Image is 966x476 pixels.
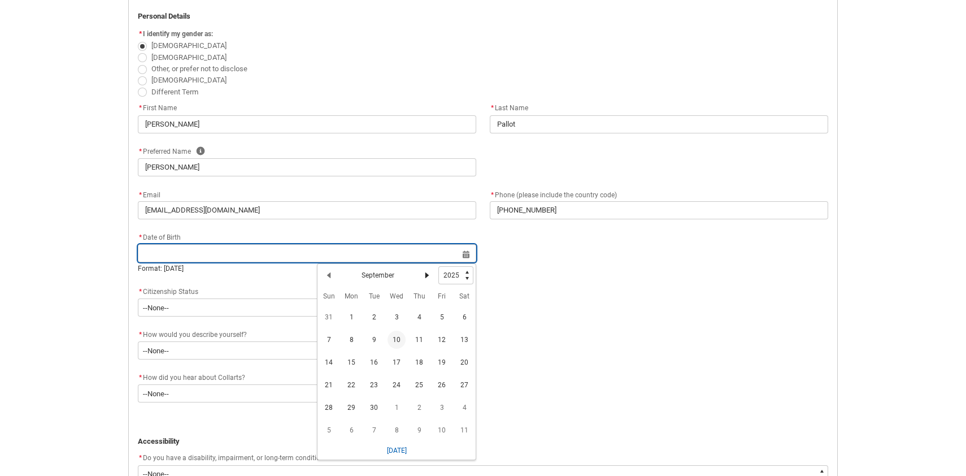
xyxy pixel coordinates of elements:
[459,292,469,300] abbr: Saturday
[455,421,473,439] span: 11
[342,331,360,349] span: 8
[139,288,142,296] abbr: required
[139,233,142,241] abbr: required
[138,233,181,241] span: Date of Birth
[143,288,198,296] span: Citizenship Status
[363,328,385,351] td: 2025-09-09
[388,421,406,439] span: 8
[433,308,451,326] span: 5
[340,419,363,442] td: 2025-10-06
[438,292,446,300] abbr: Friday
[388,331,406,349] span: 10
[362,270,394,280] h2: September
[490,188,621,200] label: Phone (please include the country code)
[433,331,451,349] span: 12
[151,53,227,62] span: [DEMOGRAPHIC_DATA]
[139,30,142,38] abbr: required
[340,396,363,419] td: 2025-09-29
[340,351,363,374] td: 2025-09-15
[453,306,476,328] td: 2025-09-06
[385,374,408,396] td: 2025-09-24
[342,399,360,417] span: 29
[317,396,340,419] td: 2025-09-28
[138,437,180,445] strong: Accessibility
[453,351,476,374] td: 2025-09-20
[414,292,425,300] abbr: Thursday
[385,396,408,419] td: 2025-10-01
[342,308,360,326] span: 1
[365,376,383,394] span: 23
[363,396,385,419] td: 2025-09-30
[138,148,191,155] span: Preferred Name
[408,374,430,396] td: 2025-09-25
[363,419,385,442] td: 2025-10-07
[410,331,428,349] span: 11
[433,399,451,417] span: 3
[323,292,335,300] abbr: Sunday
[491,104,494,112] abbr: required
[138,188,165,200] label: Email
[453,396,476,419] td: 2025-10-04
[151,41,227,50] span: [DEMOGRAPHIC_DATA]
[320,308,338,326] span: 31
[455,399,473,417] span: 4
[410,308,428,326] span: 4
[388,376,406,394] span: 24
[433,353,451,371] span: 19
[385,306,408,328] td: 2025-09-03
[410,399,428,417] span: 2
[139,454,142,462] abbr: required
[317,328,340,351] td: 2025-09-07
[369,292,380,300] abbr: Tuesday
[453,419,476,442] td: 2025-10-11
[363,351,385,374] td: 2025-09-16
[340,374,363,396] td: 2025-09-22
[138,104,177,112] span: First Name
[342,353,360,371] span: 15
[455,308,473,326] span: 6
[320,399,338,417] span: 28
[138,201,476,219] input: you@example.com
[385,351,408,374] td: 2025-09-17
[410,421,428,439] span: 9
[345,292,358,300] abbr: Monday
[317,263,476,460] div: Date picker: September
[388,399,406,417] span: 1
[386,442,407,460] button: [DATE]
[139,191,142,199] abbr: required
[320,353,338,371] span: 14
[139,331,142,339] abbr: required
[430,419,453,442] td: 2025-10-10
[430,351,453,374] td: 2025-09-19
[139,104,142,112] abbr: required
[365,331,383,349] span: 9
[317,351,340,374] td: 2025-09-14
[408,419,430,442] td: 2025-10-09
[410,353,428,371] span: 18
[385,419,408,442] td: 2025-10-08
[342,376,360,394] span: 22
[365,421,383,439] span: 7
[430,396,453,419] td: 2025-10-03
[363,374,385,396] td: 2025-09-23
[317,306,340,328] td: 2025-08-31
[433,421,451,439] span: 10
[365,353,383,371] span: 16
[138,12,190,20] strong: Personal Details
[320,376,338,394] span: 21
[455,376,473,394] span: 27
[143,454,328,462] span: Do you have a disability, impairment, or long-term condition?
[340,328,363,351] td: 2025-09-08
[491,191,494,199] abbr: required
[320,331,338,349] span: 7
[143,30,213,38] span: I identify my gender as:
[453,374,476,396] td: 2025-09-27
[490,201,828,219] input: +61 400 000 000
[408,351,430,374] td: 2025-09-18
[455,331,473,349] span: 13
[143,374,245,382] span: How did you hear about Collarts?
[342,421,360,439] span: 6
[388,353,406,371] span: 17
[430,306,453,328] td: 2025-09-05
[317,419,340,442] td: 2025-10-05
